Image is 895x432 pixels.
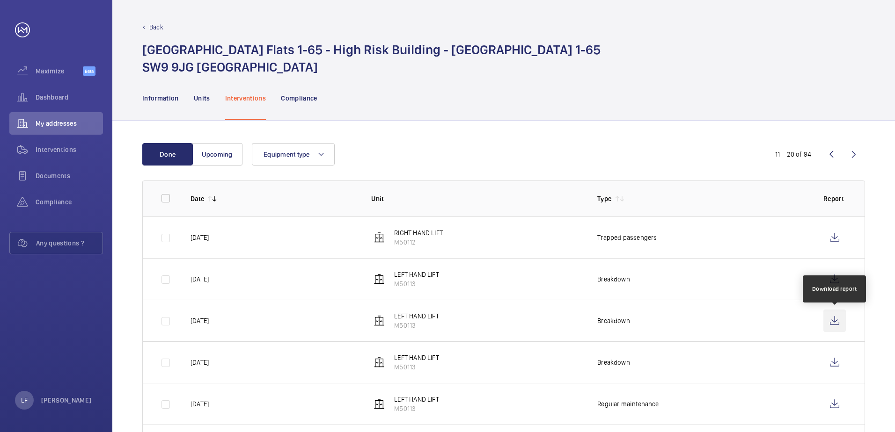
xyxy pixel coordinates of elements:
span: Compliance [36,197,103,207]
p: M50113 [394,362,439,372]
div: Download report [812,285,857,293]
div: 11 – 20 of 94 [775,150,811,159]
span: Maximize [36,66,83,76]
span: Dashboard [36,93,103,102]
p: M50113 [394,279,439,288]
button: Equipment type [252,143,335,166]
img: elevator.svg [374,274,385,285]
p: LF [21,396,28,405]
span: My addresses [36,119,103,128]
p: Regular maintenance [597,399,659,409]
img: elevator.svg [374,232,385,243]
p: LEFT HAND LIFT [394,353,439,362]
p: Interventions [225,94,266,103]
p: [DATE] [191,233,209,242]
img: elevator.svg [374,357,385,368]
p: [PERSON_NAME] [41,396,92,405]
p: [DATE] [191,316,209,325]
span: Documents [36,171,103,180]
p: LEFT HAND LIFT [394,270,439,279]
p: Unit [371,194,582,203]
h1: [GEOGRAPHIC_DATA] Flats 1-65 - High Risk Building - [GEOGRAPHIC_DATA] 1-65 SW9 9JG [GEOGRAPHIC_DATA] [142,41,601,76]
p: M50113 [394,321,439,330]
p: Information [142,94,179,103]
p: Breakdown [597,316,630,325]
p: Date [191,194,204,203]
p: Units [194,94,210,103]
span: Any questions ? [36,238,103,248]
span: Beta [83,66,95,76]
img: elevator.svg [374,315,385,326]
span: Interventions [36,145,103,154]
p: LEFT HAND LIFT [394,395,439,404]
p: Trapped passengers [597,233,657,242]
p: [DATE] [191,274,209,284]
p: [DATE] [191,399,209,409]
p: Breakdown [597,274,630,284]
p: M50113 [394,404,439,413]
img: elevator.svg [374,398,385,410]
p: M50112 [394,238,443,247]
p: [DATE] [191,358,209,367]
p: Type [597,194,611,203]
button: Done [142,143,193,166]
p: Report [823,194,846,203]
button: Upcoming [192,143,242,166]
p: Back [149,22,163,32]
p: RIGHT HAND LIFT [394,228,443,238]
span: Equipment type [264,151,310,158]
p: Compliance [281,94,317,103]
p: Breakdown [597,358,630,367]
p: LEFT HAND LIFT [394,311,439,321]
